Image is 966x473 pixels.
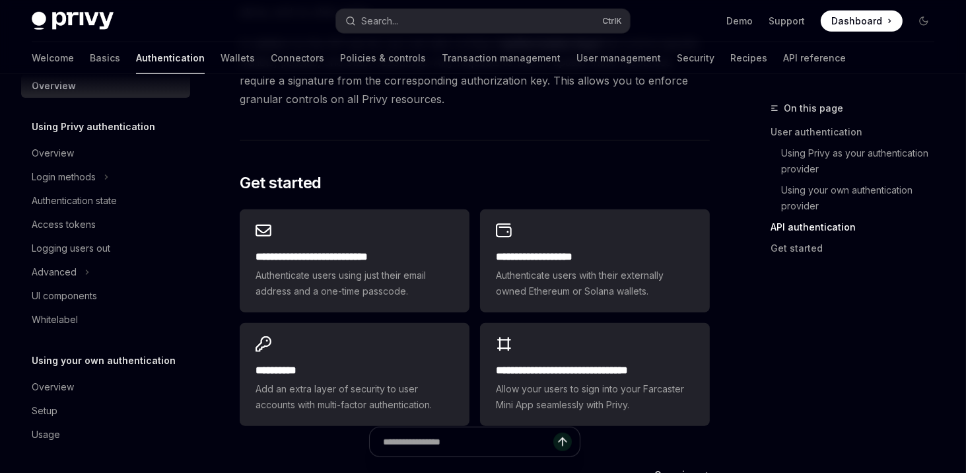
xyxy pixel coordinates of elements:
[32,12,114,30] img: dark logo
[21,423,190,447] a: Usage
[21,399,190,423] a: Setup
[32,169,96,185] div: Login methods
[21,165,190,189] button: Toggle Login methods section
[771,143,945,180] a: Using Privy as your authentication provider
[240,323,469,426] a: **** *****Add an extra layer of security to user accounts with multi-factor authentication.
[221,42,255,74] a: Wallets
[361,13,398,29] div: Search...
[32,312,78,328] div: Whitelabel
[256,381,454,413] span: Add an extra layer of security to user accounts with multi-factor authentication.
[677,42,714,74] a: Security
[769,15,805,28] a: Support
[32,217,96,233] div: Access tokens
[783,42,846,74] a: API reference
[32,119,155,135] h5: Using Privy authentication
[32,145,74,161] div: Overview
[32,427,60,443] div: Usage
[576,42,661,74] a: User management
[21,189,190,213] a: Authentication state
[602,16,622,26] span: Ctrl K
[771,238,945,259] a: Get started
[553,433,572,451] button: Send message
[831,15,882,28] span: Dashboard
[32,193,117,209] div: Authentication state
[271,42,324,74] a: Connectors
[730,42,767,74] a: Recipes
[913,11,934,32] button: Toggle dark mode
[90,42,120,74] a: Basics
[21,141,190,165] a: Overview
[32,264,77,280] div: Advanced
[336,9,630,33] button: Open search
[32,379,74,395] div: Overview
[784,100,843,116] span: On this page
[496,268,694,299] span: Authenticate users with their externally owned Ethereum or Solana wallets.
[340,42,426,74] a: Policies & controls
[21,213,190,236] a: Access tokens
[771,122,945,143] a: User authentication
[32,353,176,369] h5: Using your own authentication
[21,260,190,284] button: Toggle Advanced section
[32,240,110,256] div: Logging users out
[32,42,74,74] a: Welcome
[256,268,454,299] span: Authenticate users using just their email address and a one-time passcode.
[32,288,97,304] div: UI components
[21,308,190,332] a: Whitelabel
[136,42,205,74] a: Authentication
[21,284,190,308] a: UI components
[240,172,321,194] span: Get started
[496,381,694,413] span: Allow your users to sign into your Farcaster Mini App seamlessly with Privy.
[21,375,190,399] a: Overview
[726,15,753,28] a: Demo
[771,180,945,217] a: Using your own authentication provider
[771,217,945,238] a: API authentication
[383,427,553,456] input: Ask a question...
[21,236,190,260] a: Logging users out
[442,42,561,74] a: Transaction management
[821,11,903,32] a: Dashboard
[32,403,57,419] div: Setup
[480,209,710,312] a: **** **** **** ****Authenticate users with their externally owned Ethereum or Solana wallets.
